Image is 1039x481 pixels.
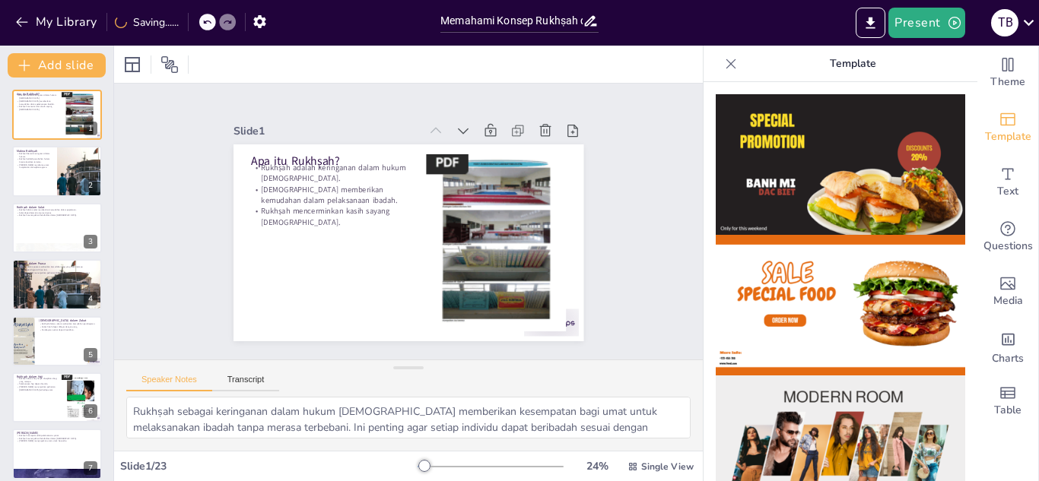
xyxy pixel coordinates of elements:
[17,377,57,382] p: Rukhṣah dalam haji hanya diwajibkan bagi yang mampu.
[126,375,212,391] button: Speaker Notes
[977,100,1038,155] div: Add ready made slides
[120,52,145,77] div: Layout
[11,10,103,34] button: My Library
[440,10,583,32] input: Insert title
[17,214,97,217] p: Rukhṣah menunjukkan fleksibilitas dalam [DEMOGRAPHIC_DATA].
[17,437,97,440] p: Rukhṣah menunjukkan fleksibilitas dalam [DEMOGRAPHIC_DATA].
[888,8,964,38] button: Present
[17,148,52,153] p: Makna Rukhṣah
[17,431,97,435] p: [PERSON_NAME]
[212,375,280,391] button: Transcript
[39,328,97,331] p: Pembayaran zakat dapat diwakilkan.
[991,9,1018,36] div: t b
[12,146,102,196] div: 2
[17,152,52,157] p: Rukhṣah berarti keringanan dalam hukum.
[17,269,97,272] p: Puasa dapat diganti di hari lain.
[992,350,1024,367] span: Charts
[17,211,97,214] p: Salat dapat dijamak atau meringkas.
[84,348,97,362] div: 5
[977,374,1038,429] div: Add a table
[17,440,97,443] p: [PERSON_NAME] mengingatkan umat untuk berusaha.
[12,259,102,309] div: 4
[17,157,52,163] p: Rukhṣah adalah perubahan hukum karena keadaan tertentu.
[716,235,965,375] img: thumb-2.png
[994,402,1022,419] span: Table
[251,153,408,169] p: Apa itu Rukhṣah?
[84,461,97,475] div: 7
[856,8,885,38] button: Export to PowerPoint
[991,8,1018,38] button: t b
[115,15,179,30] div: Saving......
[12,203,102,253] div: 3
[126,397,691,438] textarea: Rukhṣah sebagai keringanan dalam hukum [DEMOGRAPHIC_DATA] memberikan kesempatan bagi umat untuk m...
[84,122,97,135] div: 1
[17,94,57,100] p: Rukhṣah adalah keringanan dalam hukum [DEMOGRAPHIC_DATA].
[17,106,57,111] p: Rukhṣah mencerminkan kasih sayang [DEMOGRAPHIC_DATA].
[160,55,179,74] span: Position
[39,322,97,325] p: Rukhṣah dalam zakat memberikan kemudahan pembayaran.
[17,435,97,438] p: Rukhṣah mempermudah pelaksanaan syariat.
[985,128,1031,145] span: Template
[17,261,97,266] p: Rukhṣah dalam Puasa
[12,90,102,140] div: 1
[17,205,97,210] p: Rukhṣah dalam Salat
[234,124,419,138] div: Slide 1
[39,318,97,322] p: [DEMOGRAPHIC_DATA] dalam Zakat
[251,162,408,184] p: Rukhṣah adalah keringanan dalam hukum [DEMOGRAPHIC_DATA].
[977,46,1038,100] div: Change the overall theme
[743,46,962,82] p: Template
[17,266,97,269] p: Rukhṣah dalam puasa memberikan kemudahan bagi yang tidak mampu.
[84,235,97,248] div: 3
[641,460,694,473] span: Single View
[12,316,102,366] div: 5
[17,383,57,386] p: Pelaksanaan haji dapat ditunda.
[990,74,1025,90] span: Theme
[12,429,102,479] div: 7
[17,385,57,391] p: [PERSON_NAME] menunjukkan perhatian [DEMOGRAPHIC_DATA] terhadap umat.
[977,155,1038,210] div: Add text boxes
[993,293,1023,309] span: Media
[17,163,52,168] p: [PERSON_NAME] membantu umat menjalankan kewajiban agama.
[120,459,418,473] div: Slide 1 / 23
[997,183,1018,200] span: Text
[17,100,57,105] p: [DEMOGRAPHIC_DATA] memberikan kemudahan dalam pelaksanaan ibadah.
[977,319,1038,374] div: Add charts and graphs
[12,372,102,422] div: 6
[17,208,97,211] p: Rukhṣah dalam salat memberikan kemudahan dalam perjalanan.
[716,94,965,235] img: thumb-1.png
[17,271,97,274] p: [PERSON_NAME] menunjukkan perhatian [DEMOGRAPHIC_DATA] terhadap umat.
[39,325,97,328] p: Zakat fitrah dapat dibayar dengan uang.
[84,179,97,192] div: 2
[17,375,57,379] p: Rukhṣah dalam Haji
[8,53,106,78] button: Add slide
[251,206,408,228] p: Rukhṣah mencerminkan kasih sayang [DEMOGRAPHIC_DATA].
[983,238,1033,255] span: Questions
[977,210,1038,264] div: Get real-time input from your audience
[17,92,57,97] p: Apa itu Rukhṣah?
[977,264,1038,319] div: Add images, graphics, shapes or video
[84,292,97,305] div: 4
[579,459,615,473] div: 24 %
[84,404,97,418] div: 6
[251,184,408,206] p: [DEMOGRAPHIC_DATA] memberikan kemudahan dalam pelaksanaan ibadah.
